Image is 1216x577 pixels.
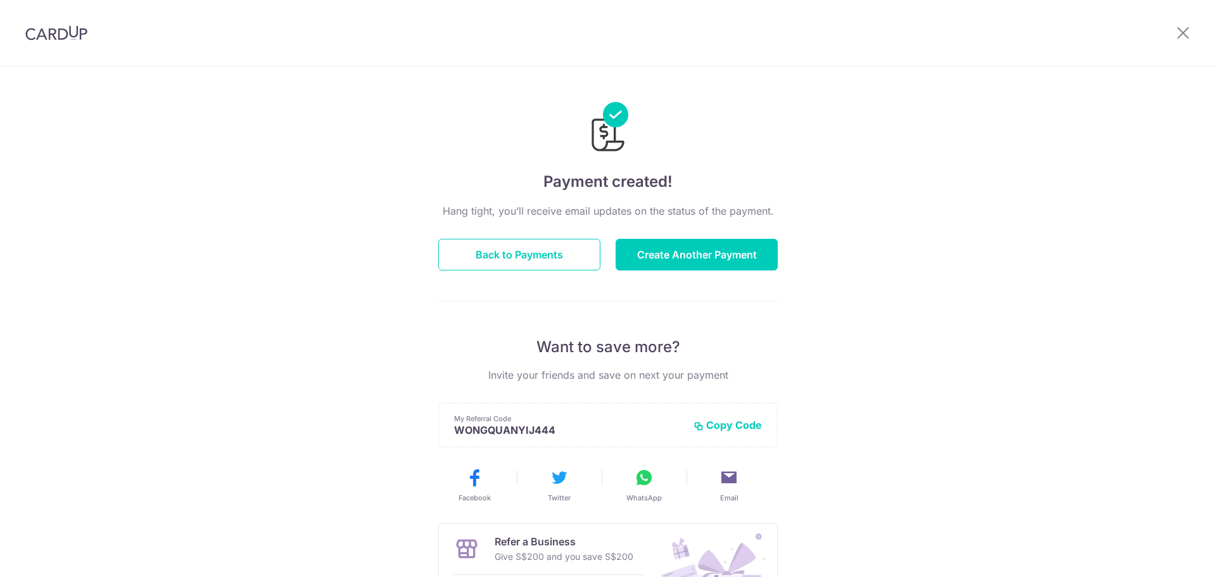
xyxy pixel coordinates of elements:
[454,424,683,436] p: WONGQUANYIJ444
[522,467,597,503] button: Twitter
[626,493,662,503] span: WhatsApp
[495,534,633,549] p: Refer a Business
[454,414,683,424] p: My Referral Code
[459,493,491,503] span: Facebook
[438,367,778,383] p: Invite your friends and save on next your payment
[720,493,738,503] span: Email
[438,203,778,219] p: Hang tight, you’ll receive email updates on the status of the payment.
[438,170,778,193] h4: Payment created!
[437,467,512,503] button: Facebook
[588,102,628,155] img: Payments
[693,419,762,431] button: Copy Code
[438,337,778,357] p: Want to save more?
[25,25,87,41] img: CardUp
[495,549,633,564] p: Give S$200 and you save S$200
[607,467,681,503] button: WhatsApp
[692,467,766,503] button: Email
[548,493,571,503] span: Twitter
[616,239,778,270] button: Create Another Payment
[438,239,600,270] button: Back to Payments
